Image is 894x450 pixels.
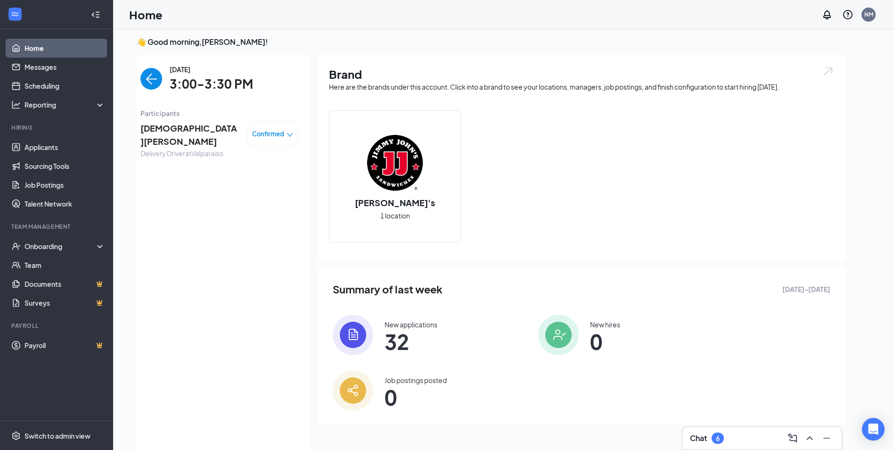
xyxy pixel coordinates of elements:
svg: ComposeMessage [787,433,798,444]
img: icon [538,315,579,355]
button: ChevronUp [802,431,817,446]
div: Here are the brands under this account. Click into a brand to see your locations, managers, job p... [329,82,834,92]
a: Sourcing Tools [25,157,105,175]
svg: UserCheck [11,242,21,251]
button: Minimize [819,431,834,446]
a: DocumentsCrown [25,275,105,293]
svg: WorkstreamLogo [10,9,20,19]
span: Summary of last week [333,281,443,298]
img: icon [333,315,373,355]
div: Onboarding [25,242,97,251]
span: [DEMOGRAPHIC_DATA][PERSON_NAME] [140,122,239,149]
a: SurveysCrown [25,293,105,312]
div: Payroll [11,322,103,330]
a: Messages [25,58,105,76]
svg: ChevronUp [804,433,815,444]
svg: Minimize [821,433,832,444]
a: Applicants [25,138,105,157]
span: Delivery Driver at Valparaiso [140,148,239,158]
span: Participants [140,108,298,118]
div: Switch to admin view [25,431,90,441]
div: New hires [590,320,620,329]
a: Home [25,39,105,58]
svg: Analysis [11,100,21,109]
a: PayrollCrown [25,336,105,355]
span: down [287,132,293,138]
a: Job Postings [25,175,105,194]
h2: [PERSON_NAME]'s [345,197,444,208]
div: Reporting [25,100,106,109]
img: Jimmy John's [365,133,425,193]
span: 32 [385,333,437,350]
button: back-button [140,68,162,90]
span: 0 [385,389,447,406]
div: Hiring [11,124,103,132]
h1: Brand [329,66,834,82]
span: 3:00-3:30 PM [170,75,253,94]
span: [DATE] - [DATE] [782,284,830,294]
div: Job postings posted [385,375,447,385]
svg: Notifications [821,9,833,20]
svg: QuestionInfo [842,9,853,20]
svg: Collapse [91,10,100,19]
h3: 👋 Good morning, [PERSON_NAME] ! [137,37,845,47]
button: ComposeMessage [785,431,800,446]
a: Team [25,256,105,275]
div: Team Management [11,223,103,231]
span: 0 [590,333,620,350]
h1: Home [129,7,163,23]
span: Confirmed [252,129,284,139]
svg: Settings [11,431,21,441]
img: icon [333,370,373,411]
h3: Chat [690,433,707,443]
div: Open Intercom Messenger [862,418,885,441]
div: 6 [716,434,720,442]
a: Scheduling [25,76,105,95]
a: Talent Network [25,194,105,213]
span: 1 location [380,210,410,221]
div: New applications [385,320,437,329]
span: [DATE] [170,64,253,75]
img: open.6027fd2a22e1237b5b06.svg [822,66,834,77]
div: NM [864,10,873,18]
